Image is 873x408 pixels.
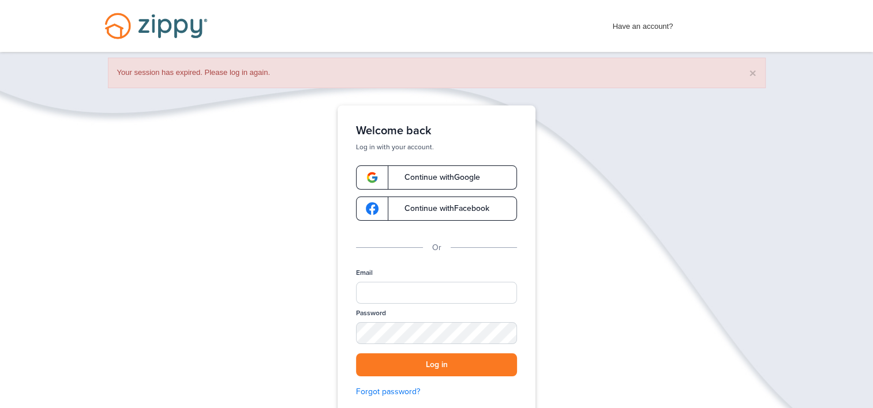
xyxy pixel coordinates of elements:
img: google-logo [366,202,379,215]
p: Log in with your account. [356,142,517,152]
button: × [749,67,756,79]
span: Continue with Google [393,173,480,182]
input: Email [356,282,517,304]
a: Forgot password? [356,386,517,398]
button: Log in [356,353,517,377]
img: google-logo [366,171,379,184]
label: Email [356,268,373,278]
label: Password [356,308,386,318]
h1: Welcome back [356,124,517,138]
span: Continue with Facebook [393,205,489,213]
div: Your session has expired. Please log in again. [108,58,766,88]
a: google-logoContinue withFacebook [356,197,517,221]
span: Have an account? [613,14,673,33]
p: Or [432,241,441,254]
input: Password [356,322,517,344]
a: google-logoContinue withGoogle [356,165,517,190]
